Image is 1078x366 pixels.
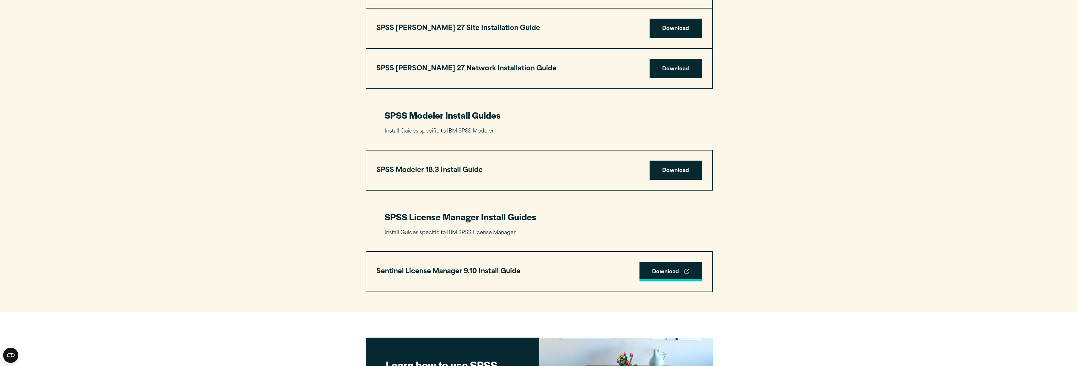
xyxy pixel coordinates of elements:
p: Install Guides specific to IBM SPSS Modeler [385,127,694,136]
a: Download [650,161,702,180]
h3: SPSS Modeler Install Guides [385,109,694,121]
h3: SPSS License Manager Install Guides [385,211,694,223]
a: Download [639,262,702,281]
a: Download [650,59,702,79]
h3: Sentinel License Manager 9.10 Install Guide [376,266,521,278]
a: Download [650,19,702,38]
h3: SPSS [PERSON_NAME] 27 Network Installation Guide [376,63,557,75]
h3: SPSS [PERSON_NAME] 27 Site Installation Guide [376,22,540,34]
h3: SPSS Modeler 18.3 Install Guide [376,164,483,176]
p: Install Guides specific to IBM SPSS License Manager [385,228,694,238]
button: Open CMP widget [3,348,18,363]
